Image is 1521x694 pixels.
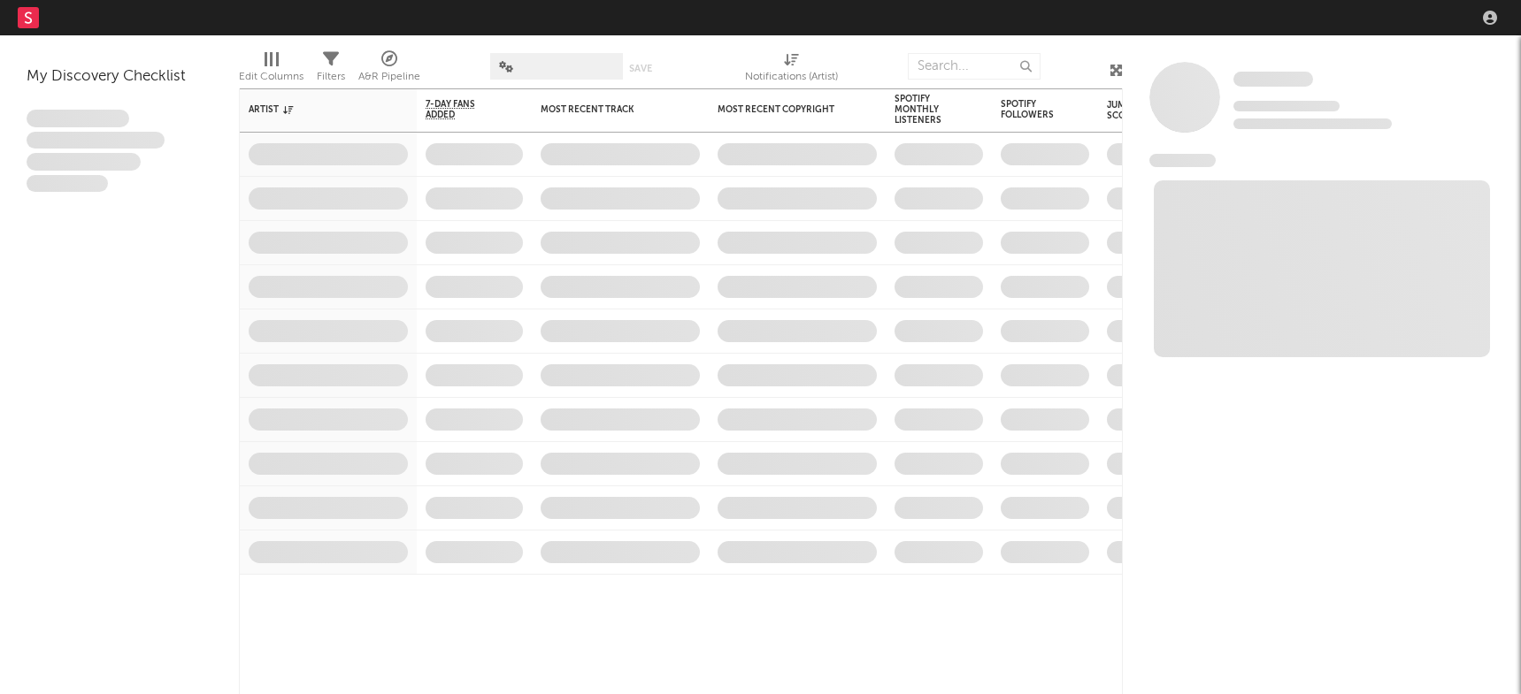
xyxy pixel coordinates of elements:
[1233,101,1340,111] span: Tracking Since: [DATE]
[249,104,381,115] div: Artist
[358,44,420,95] div: A&R Pipeline
[908,53,1041,80] input: Search...
[718,104,850,115] div: Most Recent Copyright
[426,99,496,120] span: 7-Day Fans Added
[745,66,838,88] div: Notifications (Artist)
[27,132,165,149] span: Integer aliquet in purus et
[745,44,838,95] div: Notifications (Artist)
[1233,71,1313,88] a: Some Artist
[27,110,129,127] span: Lorem ipsum dolor
[27,153,141,171] span: Praesent ac interdum
[629,64,652,73] button: Save
[1233,72,1313,87] span: Some Artist
[895,94,956,126] div: Spotify Monthly Listeners
[1149,154,1216,167] span: News Feed
[1233,118,1392,129] span: 0 fans last week
[239,44,303,95] div: Edit Columns
[27,66,212,88] div: My Discovery Checklist
[27,175,108,193] span: Aliquam viverra
[239,66,303,88] div: Edit Columns
[1001,99,1063,120] div: Spotify Followers
[317,44,345,95] div: Filters
[317,66,345,88] div: Filters
[358,66,420,88] div: A&R Pipeline
[1107,100,1151,121] div: Jump Score
[541,104,673,115] div: Most Recent Track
